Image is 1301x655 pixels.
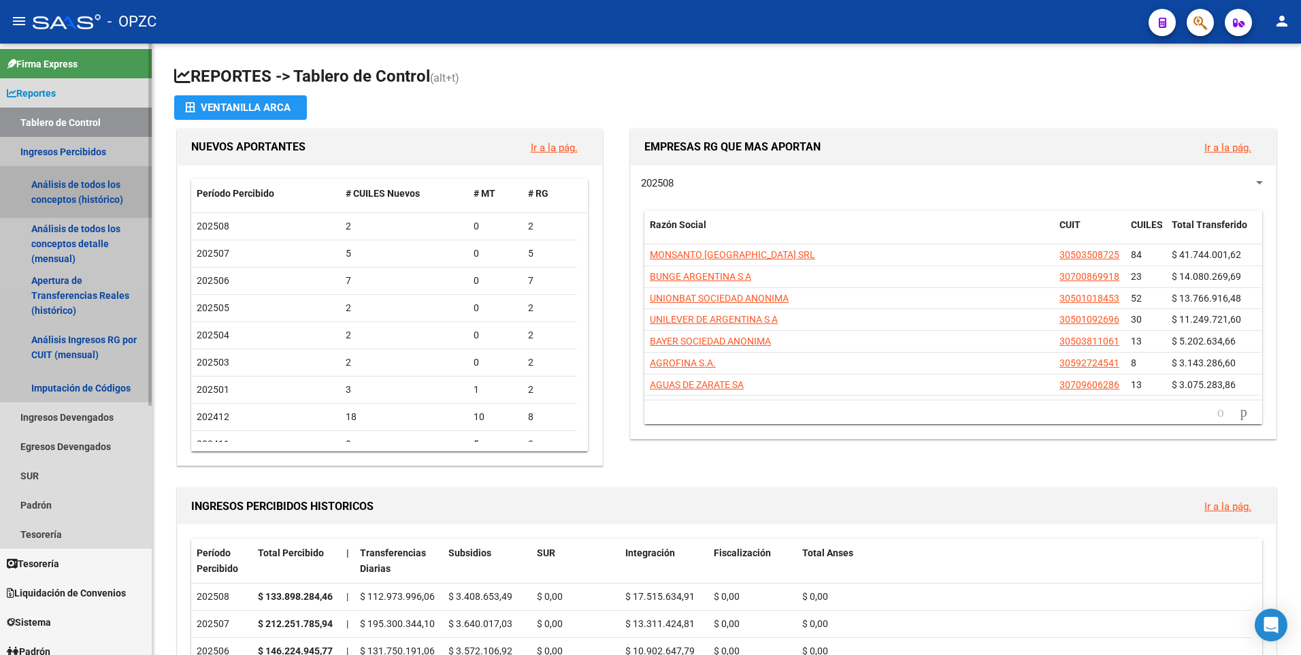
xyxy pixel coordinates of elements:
[346,436,463,452] div: 8
[468,179,523,208] datatable-header-cell: # MT
[197,221,229,231] span: 202508
[1059,293,1119,304] span: 30501018453
[1125,210,1166,255] datatable-header-cell: CUILES
[258,591,333,602] strong: $ 133.898.284,46
[523,179,577,208] datatable-header-cell: # RG
[474,219,517,234] div: 0
[346,547,349,558] span: |
[340,179,469,208] datatable-header-cell: # CUILES Nuevos
[1274,13,1290,29] mat-icon: person
[1131,271,1142,282] span: 23
[355,539,443,584] datatable-header-cell: Transferencias Diarias
[474,273,517,289] div: 0
[1059,314,1119,325] span: 30501092696
[650,293,789,304] span: UNIONBAT SOCIEDAD ANONIMA
[1059,271,1119,282] span: 30700869918
[714,618,740,629] span: $ 0,00
[1204,500,1251,513] a: Ir a la pág.
[191,140,306,153] span: NUEVOS APORTANTES
[537,618,563,629] span: $ 0,00
[448,591,512,602] span: $ 3.408.653,49
[1172,336,1236,347] span: $ 5.202.634,66
[528,382,572,398] div: 2
[174,95,307,120] button: Ventanilla ARCA
[197,275,229,286] span: 202506
[644,210,1054,255] datatable-header-cell: Razón Social
[360,547,426,574] span: Transferencias Diarias
[448,547,491,558] span: Subsidios
[641,177,674,189] span: 202508
[7,615,51,630] span: Sistema
[1255,609,1287,641] div: Open Intercom Messenger
[650,249,815,260] span: MONSANTO [GEOGRAPHIC_DATA] SRL
[474,382,517,398] div: 1
[346,327,463,343] div: 2
[528,300,572,316] div: 2
[528,188,548,199] span: # RG
[1172,219,1247,230] span: Total Transferido
[537,591,563,602] span: $ 0,00
[802,591,828,602] span: $ 0,00
[528,409,572,425] div: 8
[191,500,374,513] span: INGRESOS PERCIBIDOS HISTORICOS
[1059,379,1119,390] span: 30709606286
[474,246,517,261] div: 0
[341,539,355,584] datatable-header-cell: |
[197,330,229,340] span: 202504
[346,409,463,425] div: 18
[531,539,620,584] datatable-header-cell: SUR
[528,219,572,234] div: 2
[197,589,247,605] div: 202508
[346,188,420,199] span: # CUILES Nuevos
[197,547,238,574] span: Período Percibido
[644,140,821,153] span: EMPRESAS RG QUE MAS APORTAN
[1131,379,1142,390] span: 13
[474,409,517,425] div: 10
[1131,357,1136,368] span: 8
[191,539,252,584] datatable-header-cell: Período Percibido
[346,246,463,261] div: 5
[191,179,340,208] datatable-header-cell: Período Percibido
[650,357,716,368] span: AGROFINA S.A.
[802,547,853,558] span: Total Anses
[443,539,531,584] datatable-header-cell: Subsidios
[1172,293,1241,304] span: $ 13.766.916,48
[620,539,708,584] datatable-header-cell: Integración
[1172,271,1241,282] span: $ 14.080.269,69
[797,539,1251,584] datatable-header-cell: Total Anses
[528,327,572,343] div: 2
[1059,357,1119,368] span: 30592724541
[1131,249,1142,260] span: 84
[1172,249,1241,260] span: $ 41.744.001,62
[197,384,229,395] span: 202501
[346,300,463,316] div: 2
[1172,379,1236,390] span: $ 3.075.283,86
[7,57,78,71] span: Firma Express
[1204,142,1251,154] a: Ir a la pág.
[714,591,740,602] span: $ 0,00
[1172,357,1236,368] span: $ 3.143.286,60
[7,86,56,101] span: Reportes
[474,188,495,199] span: # MT
[197,248,229,259] span: 202507
[474,355,517,370] div: 0
[258,547,324,558] span: Total Percibido
[625,618,695,629] span: $ 13.311.424,81
[360,618,435,629] span: $ 195.300.344,10
[430,71,459,84] span: (alt+t)
[1131,293,1142,304] span: 52
[1211,405,1230,420] a: go to previous page
[802,618,828,629] span: $ 0,00
[625,547,675,558] span: Integración
[1234,405,1253,420] a: go to next page
[197,411,229,422] span: 202412
[7,556,59,571] span: Tesorería
[1166,210,1262,255] datatable-header-cell: Total Transferido
[1059,249,1119,260] span: 30503508725
[1193,135,1262,160] button: Ir a la pág.
[625,591,695,602] span: $ 17.515.634,91
[346,618,348,629] span: |
[346,355,463,370] div: 2
[346,382,463,398] div: 3
[1193,494,1262,519] button: Ir a la pág.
